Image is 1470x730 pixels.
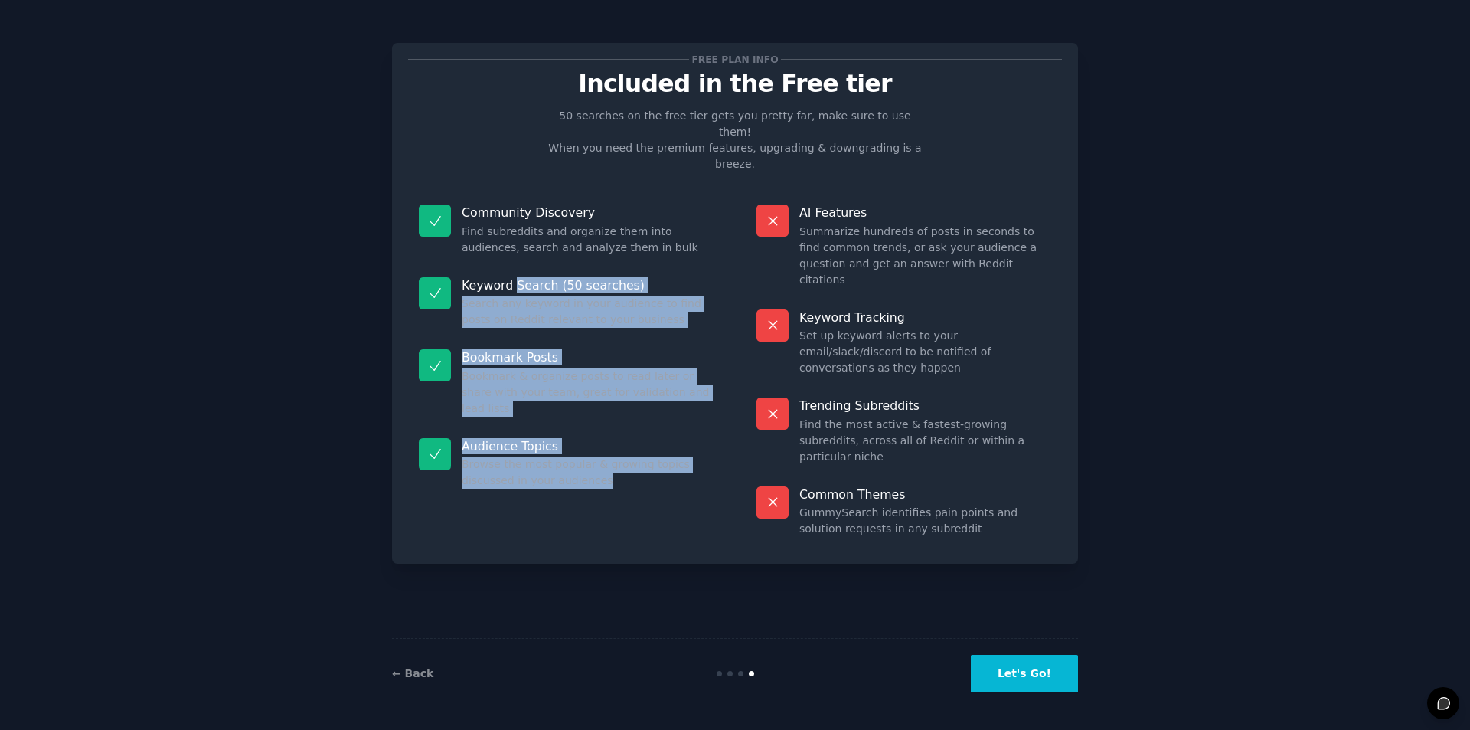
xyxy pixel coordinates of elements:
[799,224,1051,288] dd: Summarize hundreds of posts in seconds to find common trends, or ask your audience a question and...
[799,505,1051,537] dd: GummySearch identifies pain points and solution requests in any subreddit
[799,398,1051,414] p: Trending Subreddits
[462,438,714,454] p: Audience Topics
[462,368,714,417] dd: Bookmark & organize posts to read later or share with your team, great for validation and lead lists
[799,309,1051,326] p: Keyword Tracking
[462,205,714,221] p: Community Discovery
[799,417,1051,465] dd: Find the most active & fastest-growing subreddits, across all of Reddit or within a particular niche
[799,328,1051,376] dd: Set up keyword alerts to your email/slack/discord to be notified of conversations as they happen
[408,70,1062,97] p: Included in the Free tier
[689,51,781,67] span: Free plan info
[799,205,1051,221] p: AI Features
[971,655,1078,692] button: Let's Go!
[462,277,714,293] p: Keyword Search (50 searches)
[542,108,928,172] p: 50 searches on the free tier gets you pretty far, make sure to use them! When you need the premiu...
[462,349,714,365] p: Bookmark Posts
[462,457,714,489] dd: Browse the most popular & growing topics discussed in your audiences
[462,224,714,256] dd: Find subreddits and organize them into audiences, search and analyze them in bulk
[799,486,1051,502] p: Common Themes
[462,296,714,328] dd: Search any keyword in your audience to find posts on Reddit relevant to your business
[392,667,433,679] a: ← Back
